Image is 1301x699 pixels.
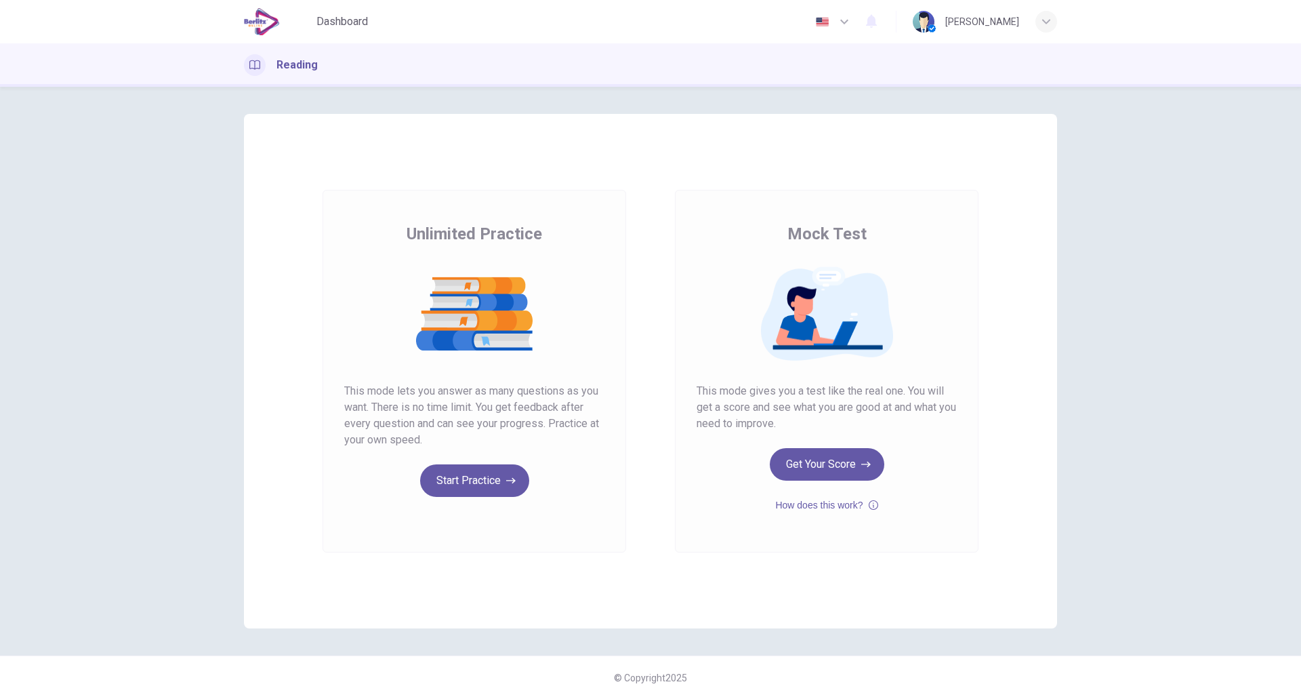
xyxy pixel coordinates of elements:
[344,383,604,448] span: This mode lets you answer as many questions as you want. There is no time limit. You get feedback...
[913,11,934,33] img: Profile picture
[814,17,831,27] img: en
[276,57,318,73] h1: Reading
[407,223,542,245] span: Unlimited Practice
[770,448,884,481] button: Get Your Score
[614,673,687,683] span: © Copyright 2025
[244,8,280,35] img: EduSynch logo
[244,8,311,35] a: EduSynch logo
[775,497,877,513] button: How does this work?
[697,383,957,432] span: This mode gives you a test like the real one. You will get a score and see what you are good at a...
[316,14,368,30] span: Dashboard
[945,14,1019,30] div: [PERSON_NAME]
[787,223,867,245] span: Mock Test
[311,9,373,34] button: Dashboard
[420,464,529,497] button: Start Practice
